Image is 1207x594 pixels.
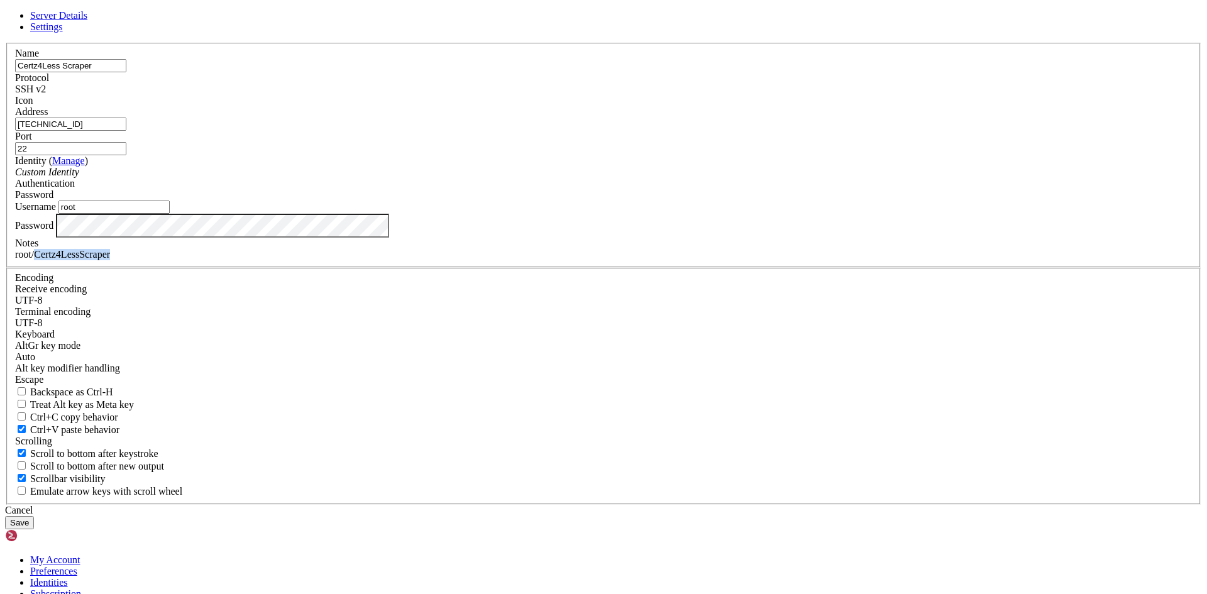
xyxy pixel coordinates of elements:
[15,95,33,106] label: Icon
[15,167,79,177] i: Custom Identity
[30,387,113,397] span: Backspace as Ctrl-H
[30,412,118,422] span: Ctrl+C copy behavior
[15,131,32,141] label: Port
[15,189,1192,201] div: Password
[15,486,182,497] label: When using the alternative screen buffer, and DECCKM (Application Cursor Keys) is active, mouse w...
[15,189,53,200] span: Password
[58,201,170,214] input: Login Username
[15,142,126,155] input: Port Number
[15,106,48,117] label: Address
[5,37,1044,48] x-row: root@[TECHNICAL_ID]'s password:
[15,84,1192,95] div: SSH v2
[30,486,182,497] span: Emulate arrow keys with scroll wheel
[49,155,88,166] span: ( )
[15,59,126,72] input: Server Name
[5,48,1044,58] x-row: Access denied
[175,58,180,69] div: (32, 5)
[30,10,87,21] a: Server Details
[18,387,26,395] input: Backspace as Ctrl-H
[30,577,68,588] a: Identities
[30,566,77,576] a: Preferences
[15,201,56,212] label: Username
[18,425,26,433] input: Ctrl+V paste behavior
[30,399,134,410] span: Treat Alt key as Meta key
[30,473,106,484] span: Scrollbar visibility
[15,473,106,484] label: The vertical scrollbar mode.
[18,487,26,495] input: Emulate arrow keys with scroll wheel
[15,84,46,94] span: SSH v2
[15,351,35,362] span: Auto
[15,317,1192,329] div: UTF-8
[15,374,1192,385] div: Escape
[15,295,43,305] span: UTF-8
[15,448,158,459] label: Whether to scroll to the bottom on any keystroke.
[15,317,43,328] span: UTF-8
[15,387,113,397] label: If true, the backspace should send BS ('\x08', aka ^H). Otherwise the backspace key should send '...
[15,424,119,435] label: Ctrl+V pastes if true, sends ^V to host if false. Ctrl+Shift+V sends ^V to host if true, pastes i...
[5,516,34,529] button: Save
[18,412,26,421] input: Ctrl+C copy behavior
[5,5,1044,16] x-row: Access denied
[15,48,39,58] label: Name
[15,72,49,83] label: Protocol
[30,448,158,459] span: Scroll to bottom after keystroke
[18,461,26,470] input: Scroll to bottom after new output
[15,283,87,294] label: Set the expected encoding for data received from the host. If the encodings do not match, visual ...
[15,461,164,471] label: Scroll to bottom after new output.
[15,238,38,248] label: Notes
[15,412,118,422] label: Ctrl-C copies if true, send ^C to host if false. Ctrl-Shift-C sends ^C to host if true, copies if...
[18,474,26,482] input: Scrollbar visibility
[15,155,88,166] label: Identity
[15,306,91,317] label: The default terminal encoding. ISO-2022 enables character map translations (like graphics maps). ...
[15,329,55,339] label: Keyboard
[30,554,80,565] a: My Account
[5,505,1202,516] div: Cancel
[18,400,26,408] input: Treat Alt key as Meta key
[18,449,26,457] input: Scroll to bottom after keystroke
[5,529,77,542] img: Shellngn
[15,272,53,283] label: Encoding
[15,295,1192,306] div: UTF-8
[30,21,63,32] a: Settings
[5,16,1044,26] x-row: root@[TECHNICAL_ID]'s password:
[15,340,80,351] label: Set the expected encoding for data received from the host. If the encodings do not match, visual ...
[15,436,52,446] label: Scrolling
[15,351,1192,363] div: Auto
[30,424,119,435] span: Ctrl+V paste behavior
[15,374,43,385] span: Escape
[15,363,120,373] label: Controls how the Alt key is handled. Escape: Send an ESC prefix. 8-Bit: Add 128 to the typed char...
[15,178,75,189] label: Authentication
[15,249,1192,260] div: root/Certz4LessScraper
[5,58,1044,69] x-row: root@[TECHNICAL_ID]'s password:
[30,461,164,471] span: Scroll to bottom after new output
[52,155,85,166] a: Manage
[15,118,126,131] input: Host Name or IP
[15,399,134,410] label: Whether the Alt key acts as a Meta key or as a distinct Alt key.
[15,219,53,230] label: Password
[5,26,1044,37] x-row: Access denied
[15,167,1192,178] div: Custom Identity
